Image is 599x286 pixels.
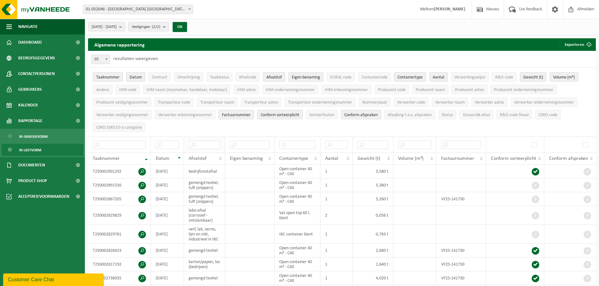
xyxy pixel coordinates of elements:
td: Open container 40 m³ - C40 [275,271,321,285]
button: IHM ondernemingsnummerIHM ondernemingsnummer: Activate to sort [262,85,318,94]
span: EURAL code [330,75,352,80]
td: T250002738935 [88,271,151,285]
span: IHM naam (inzamelaar, handelaar, makelaar) [147,88,227,92]
button: Verwerker naamVerwerker naam: Activate to sort [432,97,468,107]
button: Verwerker adresVerwerker adres: Activate to sort [471,97,507,107]
td: T250002829829 [88,206,151,225]
td: 1 [320,271,353,285]
button: IHM codeIHM code: Activate to sort [116,85,140,94]
td: labo-afval (corrosief - ontvlambaar) [184,206,225,225]
span: IHM ondernemingsnummer [266,88,315,92]
span: Transporteur naam [200,100,234,105]
span: Kalender [18,97,38,113]
button: Afwijking t.o.v. afsprakenAfwijking t.o.v. afspraken: Activate to sort [384,110,435,119]
button: Gevaarlijk afval : Activate to sort [459,110,493,119]
button: AfvalcodeAfvalcode: Activate to sort [236,72,260,82]
span: 10 [92,55,110,64]
span: Volume (m³) [398,156,424,161]
td: [DATE] [151,178,184,192]
span: Transporteur ondernemingsnummer [288,100,352,105]
button: CSRD codeCSRD code: Activate to sort [535,110,561,119]
span: Aantal [325,156,338,161]
td: 5,380 t [353,178,393,192]
td: Open container 40 m³ - C40 [275,178,321,192]
td: T250002829781 [88,225,151,244]
button: Verwerker vestigingsnummerVerwerker vestigingsnummer: Activate to sort [93,110,152,119]
span: Producent vestigingsnummer [96,100,148,105]
td: VF25-141730 [436,192,486,206]
span: Containertype [279,156,308,161]
button: Eigen benamingEigen benaming: Activate to sort [288,72,324,82]
td: gemengd textiel [184,244,225,257]
button: Verwerker codeVerwerker code: Activate to sort [394,97,429,107]
span: Producent adres [455,88,484,92]
td: 1 [320,178,353,192]
button: AfvalstofAfvalstof: Activate to sort [263,72,285,82]
td: T250002901292 [88,165,151,178]
span: IHM adres [237,88,256,92]
button: IHM naam (inzamelaar, handelaar, makelaar)IHM naam (inzamelaar, handelaar, makelaar): Activate to... [143,85,230,94]
span: Taaknummer [96,75,119,80]
span: Datum [130,75,142,80]
span: Omschrijving [177,75,200,80]
span: Navigatie [18,19,38,35]
td: VF25-141730 [436,271,486,285]
button: OK [173,22,187,32]
td: 2 [320,206,353,225]
button: NummerplaatNummerplaat: Activate to sort [359,97,391,107]
td: 1 [320,244,353,257]
td: bedrijfsrestafval [184,165,225,178]
button: Producent codeProducent code: Activate to sort [374,85,409,94]
td: gemengd textiel [184,271,225,285]
span: Containertype [397,75,423,80]
a: In lijstvorm [2,144,83,156]
button: Transporteur naamTransporteur naam: Activate to sort [197,97,238,107]
span: Rapportage [18,113,42,129]
label: resultaten weergeven [113,56,158,61]
span: Gevaarlijk afval [463,113,490,117]
span: Factuurnummer [222,113,251,117]
button: Verwerker erkenningsnummerVerwerker erkenningsnummer: Activate to sort [155,110,215,119]
span: Product Shop [18,173,47,189]
a: In grafiekvorm [2,130,83,142]
td: Open container 40 m³ - C40 [275,192,321,206]
td: 1 [320,257,353,271]
span: Documenten [18,157,45,173]
td: verf, lak, vernis, lijm en inkt, industrieel in IBC [184,225,225,244]
td: 1 [320,165,353,178]
span: Conform sorteerplicht [261,113,299,117]
td: Open container 40 m³ - C40 [275,244,321,257]
count: (2/2) [152,25,160,29]
span: Producent ondernemingsnummer [494,88,553,92]
td: T250002817192 [88,257,151,271]
span: Contract [152,75,167,80]
button: Volume (m³)Volume (m³): Activate to sort [550,72,578,82]
span: Afvalcode [239,75,256,80]
button: Producent vestigingsnummerProducent vestigingsnummer: Activate to sort [93,97,151,107]
span: Sorteerfouten [309,113,334,117]
td: [DATE] [151,244,184,257]
span: R&D code finaal [500,113,529,117]
span: Producent code [378,88,406,92]
span: R&D code [495,75,513,80]
button: Transporteur adresTransporteur adres: Activate to sort [241,97,281,107]
span: CSRD code [539,113,557,117]
button: Transporteur ondernemingsnummerTransporteur ondernemingsnummer : Activate to sort [285,97,356,107]
span: Verwerker adres [475,100,504,105]
button: AndereAndere: Activate to sort [93,85,113,94]
span: Eigen benaming [230,156,263,161]
button: AantalAantal: Activate to sort [429,72,448,82]
button: Vestigingen(2/2) [128,22,169,31]
td: IBC container klant [275,225,321,244]
span: IHM erkenningsnummer [325,88,368,92]
td: 0,783 t [353,225,393,244]
span: CSRD ESRS E5-5 categorie [96,125,142,130]
button: R&D codeR&amp;D code: Activate to sort [492,72,517,82]
button: [DATE] - [DATE] [88,22,125,31]
span: Verwerkingswijze [454,75,485,80]
td: T250002891556 [88,178,151,192]
td: T250002867205 [88,192,151,206]
button: DatumDatum: Activate to sort [126,72,145,82]
td: gemengd textiel, tuft (snippers) [184,178,225,192]
button: Gewicht (t)Gewicht (t): Activate to sort [520,72,546,82]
